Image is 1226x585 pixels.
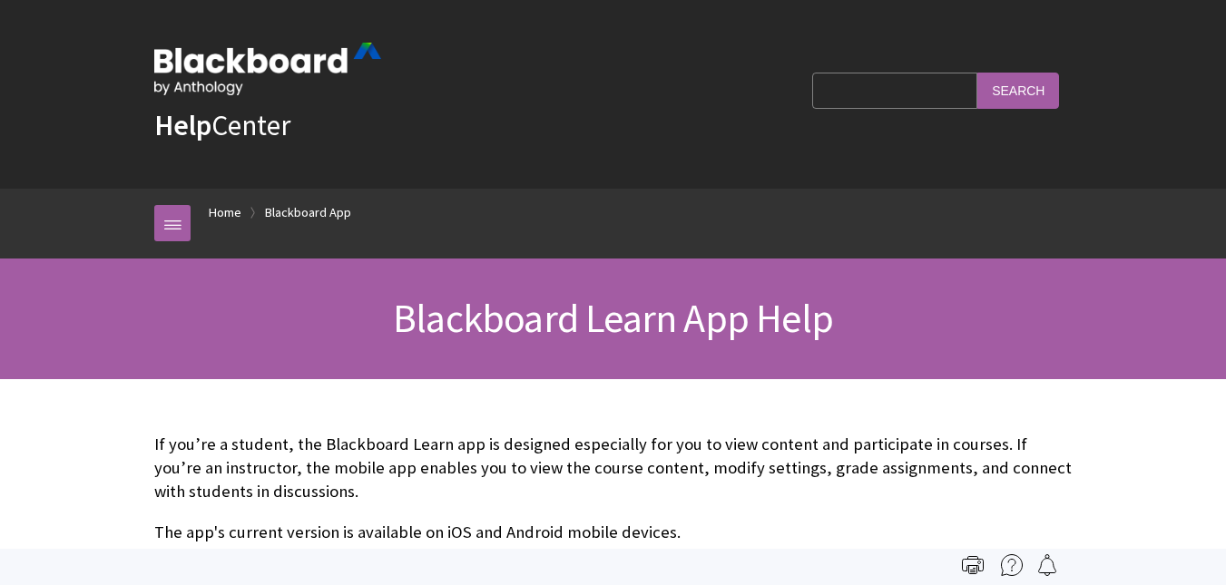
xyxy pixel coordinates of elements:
[154,107,211,143] strong: Help
[1001,554,1023,576] img: More help
[154,43,381,95] img: Blackboard by Anthology
[977,73,1059,108] input: Search
[154,433,1072,504] p: If you’re a student, the Blackboard Learn app is designed especially for you to view content and ...
[962,554,984,576] img: Print
[209,201,241,224] a: Home
[154,521,1072,544] p: The app's current version is available on iOS and Android mobile devices.
[393,293,833,343] span: Blackboard Learn App Help
[265,201,351,224] a: Blackboard App
[1036,554,1058,576] img: Follow this page
[154,107,290,143] a: HelpCenter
